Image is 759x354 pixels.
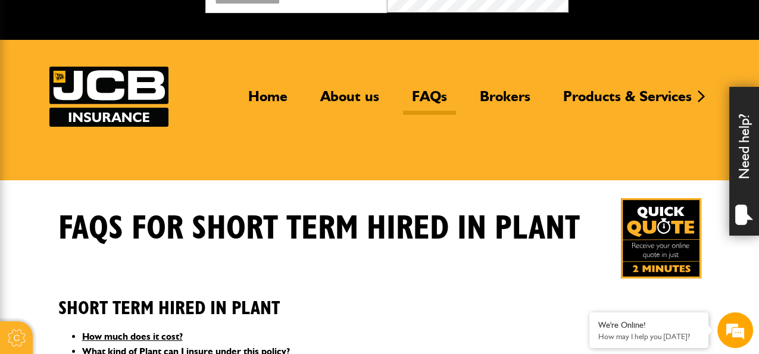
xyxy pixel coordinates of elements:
[621,198,701,278] img: Quick Quote
[598,320,699,330] div: We're Online!
[162,273,216,289] em: Start Chat
[621,198,701,278] a: Get your insurance quote in just 2-minutes
[471,87,539,115] a: Brokers
[49,67,168,127] img: JCB Insurance Services logo
[195,6,224,35] div: Minimize live chat window
[239,87,296,115] a: Home
[15,215,217,257] textarea: Type your message and hit 'Enter'
[403,87,456,115] a: FAQs
[15,180,217,206] input: Enter your phone number
[15,145,217,171] input: Enter your email address
[82,331,183,342] a: How much does it cost?
[58,209,580,249] h1: FAQS for Short Term Hired In Plant
[58,279,701,319] h2: Short Term Hired In Plant
[15,110,217,136] input: Enter your last name
[62,67,200,82] div: Chat with us now
[598,332,699,341] p: How may I help you today?
[311,87,388,115] a: About us
[554,87,701,115] a: Products & Services
[49,67,168,127] a: JCB Insurance Services
[729,87,759,236] div: Need help?
[20,66,50,83] img: d_20077148190_company_1631870298795_20077148190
